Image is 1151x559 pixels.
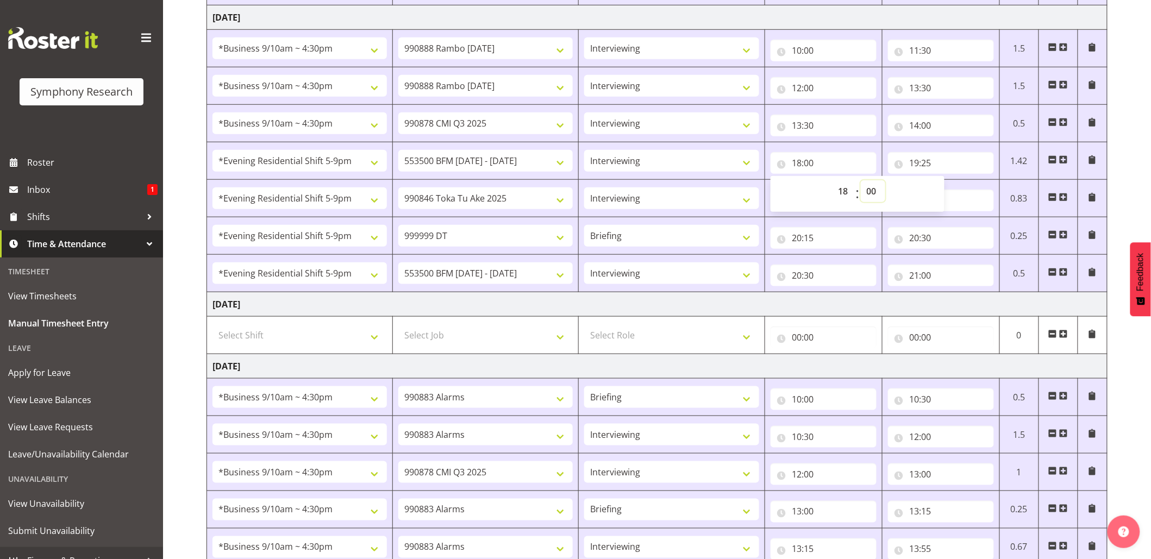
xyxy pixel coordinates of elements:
[3,490,160,517] a: View Unavailability
[999,30,1039,67] td: 1.5
[27,154,158,171] span: Roster
[771,463,877,485] input: Click to select...
[888,388,994,410] input: Click to select...
[888,265,994,286] input: Click to select...
[771,115,877,136] input: Click to select...
[999,454,1039,491] td: 1
[207,354,1108,379] td: [DATE]
[771,388,877,410] input: Click to select...
[999,255,1039,292] td: 0.5
[999,491,1039,529] td: 0.25
[999,217,1039,255] td: 0.25
[8,523,155,539] span: Submit Unavailability
[1136,253,1146,291] span: Feedback
[207,292,1108,317] td: [DATE]
[27,209,141,225] span: Shifts
[3,337,160,359] div: Leave
[207,5,1108,30] td: [DATE]
[3,468,160,490] div: Unavailability
[8,392,155,408] span: View Leave Balances
[8,495,155,512] span: View Unavailability
[8,365,155,381] span: Apply for Leave
[888,463,994,485] input: Click to select...
[888,501,994,523] input: Click to select...
[1130,242,1151,316] button: Feedback - Show survey
[30,84,133,100] div: Symphony Research
[27,181,147,198] span: Inbox
[8,288,155,304] span: View Timesheets
[771,40,877,61] input: Click to select...
[999,142,1039,180] td: 1.42
[999,317,1039,354] td: 0
[3,260,160,282] div: Timesheet
[771,501,877,523] input: Click to select...
[771,265,877,286] input: Click to select...
[888,426,994,448] input: Click to select...
[771,152,877,174] input: Click to select...
[3,413,160,441] a: View Leave Requests
[771,77,877,99] input: Click to select...
[888,227,994,249] input: Click to select...
[888,40,994,61] input: Click to select...
[888,115,994,136] input: Click to select...
[27,236,141,252] span: Time & Attendance
[3,386,160,413] a: View Leave Balances
[855,180,859,208] span: :
[771,326,877,348] input: Click to select...
[8,27,98,49] img: Rosterit website logo
[8,315,155,331] span: Manual Timesheet Entry
[3,441,160,468] a: Leave/Unavailability Calendar
[771,227,877,249] input: Click to select...
[999,416,1039,454] td: 1.5
[3,517,160,544] a: Submit Unavailability
[147,184,158,195] span: 1
[999,379,1039,416] td: 0.5
[3,359,160,386] a: Apply for Leave
[999,105,1039,142] td: 0.5
[771,426,877,448] input: Click to select...
[1118,526,1129,537] img: help-xxl-2.png
[8,446,155,462] span: Leave/Unavailability Calendar
[888,152,994,174] input: Click to select...
[999,180,1039,217] td: 0.83
[999,67,1039,105] td: 1.5
[888,77,994,99] input: Click to select...
[3,282,160,310] a: View Timesheets
[8,419,155,435] span: View Leave Requests
[3,310,160,337] a: Manual Timesheet Entry
[888,326,994,348] input: Click to select...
